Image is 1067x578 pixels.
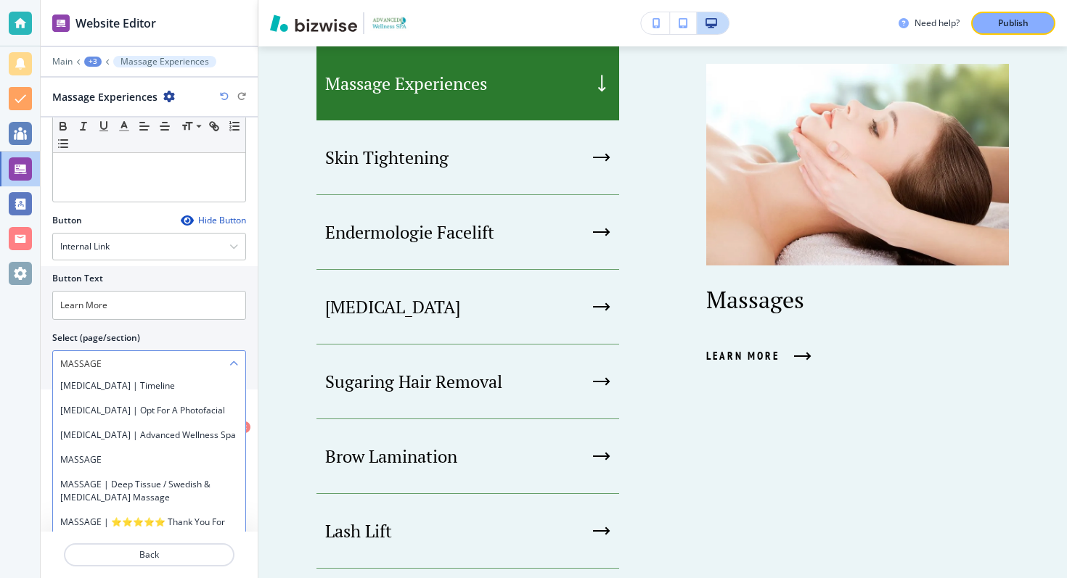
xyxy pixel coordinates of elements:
h4: [MEDICAL_DATA] | Opt for a photofacial [60,404,238,417]
h4: [MEDICAL_DATA] | Advanced Wellness Spa [60,429,238,442]
p: Massages [706,286,1009,313]
h2: Website Editor [75,15,156,32]
button: Brow Lamination [316,419,619,494]
h2: Select (page/section) [52,331,140,344]
button: Endermologie Facelift [316,195,619,270]
p: Lash Lift [325,520,392,542]
p: Brow Lamination [325,445,457,467]
img: Your Logo [370,15,409,30]
h3: Need help? [915,17,960,30]
button: Back [64,543,234,566]
button: Sugaring Hair Removal [316,344,619,419]
p: Publish [998,17,1029,30]
h2: Massage Experiences [52,89,158,104]
img: a056a3583ebd43b2ca8e8a8cff602ff5.webp [706,64,1009,265]
h4: MASSAGE [60,453,238,466]
img: Bizwise Logo [270,15,357,32]
p: [MEDICAL_DATA] [325,296,460,318]
h2: Button [52,214,82,227]
button: Learn More [706,337,812,376]
h4: [MEDICAL_DATA] | Timeline [60,379,238,392]
span: Learn More [706,347,780,365]
button: Main [52,57,73,67]
button: Lash Lift [316,494,619,569]
p: Skin Tightening [325,146,449,168]
button: [MEDICAL_DATA] [316,270,619,344]
button: Massage Experiences [316,46,619,120]
img: editor icon [52,15,70,32]
h4: MASSAGE | ⭐⭐⭐⭐⭐ Thank you for your attentiveness to my nails. I've had poor nails due to work rel... [60,516,238,542]
h4: Internal Link [60,240,110,253]
p: Back [65,548,233,561]
p: Endermologie Facelift [325,221,494,243]
button: +3 [84,57,102,67]
p: Massage Experiences [325,73,487,94]
div: My PhotosFind Photos [52,426,246,520]
input: Manual Input [53,352,229,376]
p: Sugaring Hair Removal [325,371,502,392]
h2: Button Text [52,272,103,285]
button: Skin Tightening [316,120,619,195]
button: Hide Button [181,215,246,226]
p: Massage Experiences [120,57,209,67]
button: Massage Experiences [113,56,216,67]
button: Publish [971,12,1055,35]
h4: MASSAGE | Deep Tissue / Swedish & [MEDICAL_DATA] Massage [60,478,238,504]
